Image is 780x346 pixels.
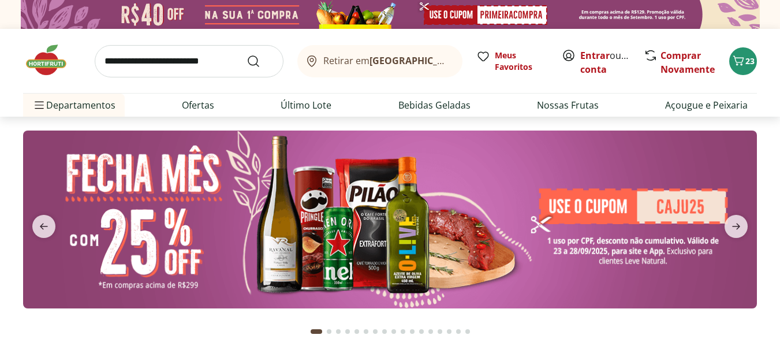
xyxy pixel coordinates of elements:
[247,54,274,68] button: Submit Search
[23,131,757,308] img: banana
[324,318,334,345] button: Go to page 2 from fs-carousel
[32,91,46,119] button: Menu
[361,318,371,345] button: Go to page 6 from fs-carousel
[182,98,214,112] a: Ofertas
[95,45,283,77] input: search
[476,50,548,73] a: Meus Favoritos
[665,98,748,112] a: Açougue e Peixaria
[729,47,757,75] button: Carrinho
[435,318,445,345] button: Go to page 14 from fs-carousel
[398,98,471,112] a: Bebidas Geladas
[323,55,451,66] span: Retirar em
[580,49,610,62] a: Entrar
[23,215,65,238] button: previous
[580,49,644,76] a: Criar conta
[352,318,361,345] button: Go to page 5 from fs-carousel
[408,318,417,345] button: Go to page 11 from fs-carousel
[281,98,331,112] a: Último Lote
[426,318,435,345] button: Go to page 13 from fs-carousel
[370,54,564,67] b: [GEOGRAPHIC_DATA]/[GEOGRAPHIC_DATA]
[371,318,380,345] button: Go to page 7 from fs-carousel
[580,49,632,76] span: ou
[745,55,755,66] span: 23
[715,215,757,238] button: next
[417,318,426,345] button: Go to page 12 from fs-carousel
[463,318,472,345] button: Go to page 17 from fs-carousel
[380,318,389,345] button: Go to page 8 from fs-carousel
[537,98,599,112] a: Nossas Frutas
[660,49,715,76] a: Comprar Novamente
[389,318,398,345] button: Go to page 9 from fs-carousel
[308,318,324,345] button: Current page from fs-carousel
[343,318,352,345] button: Go to page 4 from fs-carousel
[334,318,343,345] button: Go to page 3 from fs-carousel
[398,318,408,345] button: Go to page 10 from fs-carousel
[495,50,548,73] span: Meus Favoritos
[32,91,115,119] span: Departamentos
[454,318,463,345] button: Go to page 16 from fs-carousel
[297,45,462,77] button: Retirar em[GEOGRAPHIC_DATA]/[GEOGRAPHIC_DATA]
[445,318,454,345] button: Go to page 15 from fs-carousel
[23,43,81,77] img: Hortifruti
